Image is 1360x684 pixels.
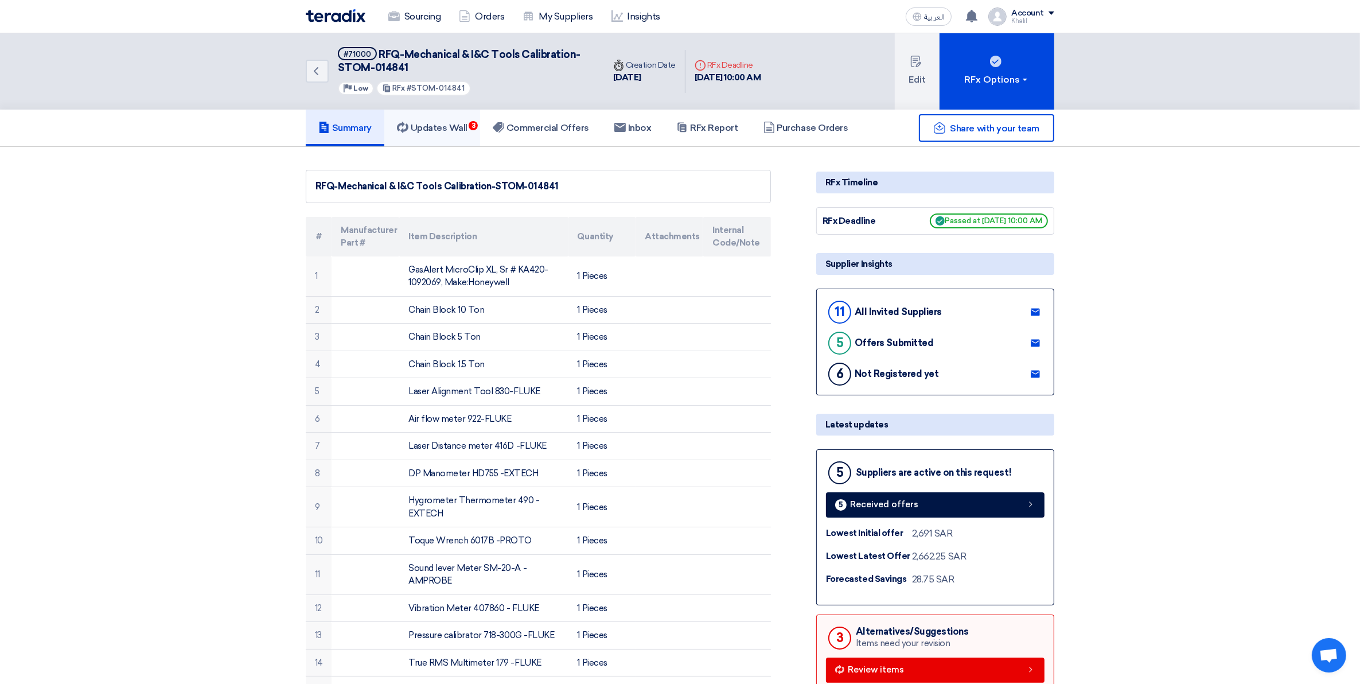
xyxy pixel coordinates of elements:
td: 1 Pieces [568,527,636,555]
td: Air flow meter 922-FLUKE [399,405,568,433]
th: # [306,217,332,256]
span: RFx [393,84,406,92]
td: Vibration Meter 407860 - FLUKE [399,594,568,622]
td: 4 [306,351,332,378]
td: Pressure calibrator 718-300G -FLUKE [399,622,568,650]
a: Summary [306,110,384,146]
td: 11 [306,554,332,594]
a: RFx Report [664,110,750,146]
img: Teradix logo [306,9,365,22]
div: Not Registered yet [855,368,938,379]
a: Insights [602,4,669,29]
a: 5 Received offers [826,492,1045,518]
span: 3 [469,121,478,130]
td: 14 [306,649,332,677]
div: 5 [835,499,847,511]
td: 5 [306,378,332,406]
div: RFQ-Mechanical & I&C Tools Calibration-STOM-014841 [315,180,761,193]
td: 1 Pieces [568,554,636,594]
td: 1 Pieces [568,622,636,650]
td: Chain Block 10 Ton [399,296,568,324]
span: Passed at [DATE] 10:00 AM [930,213,1048,228]
div: Lowest Initial offer [826,527,912,540]
div: 6 [828,363,851,386]
td: GasAlert MicroClip XL, Sr # KA420-1092069, Make:Honeywell [399,256,568,297]
td: Chain Block 5 Ton [399,324,568,351]
td: 13 [306,622,332,650]
td: 3 [306,324,332,351]
div: Offers Submitted [855,337,933,348]
th: Quantity [568,217,636,256]
div: 28.75 SAR [912,573,954,586]
td: 10 [306,527,332,555]
a: Sourcing [379,4,450,29]
td: 1 Pieces [568,649,636,677]
td: DP Manometer HD755 -EXTECH [399,460,568,487]
td: Toque Wrench 6017B -PROTO [399,527,568,555]
td: Sound lever Meter SM-20-A - AMPROBE [399,554,568,594]
a: Purchase Orders [751,110,861,146]
span: Review items [848,666,904,674]
td: 1 Pieces [568,433,636,460]
div: 3 [828,627,851,650]
div: 2,691 SAR [912,527,953,541]
span: Received offers [850,500,918,509]
td: True RMS Multimeter 179 -FLUKE [399,649,568,677]
td: 1 Pieces [568,460,636,487]
div: All Invited Suppliers [855,306,942,317]
td: Laser Alignment Tool 830-FLUKE [399,378,568,406]
td: 1 Pieces [568,324,636,351]
div: [DATE] [613,71,676,84]
th: Attachments [636,217,703,256]
td: 1 Pieces [568,256,636,297]
td: 7 [306,433,332,460]
div: RFx Options [965,73,1030,87]
td: Laser Distance meter 416D -FLUKE [399,433,568,460]
a: Open chat [1312,638,1346,673]
td: 1 Pieces [568,296,636,324]
div: Forecasted Savings [826,573,912,586]
h5: Summary [318,122,372,134]
td: 1 Pieces [568,487,636,527]
td: Chain Block 1.5 Ton [399,351,568,378]
div: #71000 [344,50,371,58]
td: 1 [306,256,332,297]
div: RFx Timeline [816,172,1054,193]
span: Share with your team [950,123,1039,134]
td: 1 Pieces [568,405,636,433]
button: Edit [895,33,940,110]
img: profile_test.png [988,7,1007,26]
h5: RFQ-Mechanical & I&C Tools Calibration-STOM-014841 [338,47,590,75]
a: Updates Wall3 [384,110,480,146]
h5: Updates Wall [397,122,467,134]
button: RFx Options [940,33,1054,110]
div: Supplier Insights [816,253,1054,275]
h5: Commercial Offers [493,122,589,134]
a: Inbox [602,110,664,146]
a: Review items [826,658,1045,683]
div: Creation Date [613,59,676,71]
div: [DATE] 10:00 AM [695,71,761,84]
div: Account [1011,9,1044,18]
div: 11 [828,301,851,324]
span: RFQ-Mechanical & I&C Tools Calibration-STOM-014841 [338,48,580,74]
a: Commercial Offers [480,110,602,146]
div: 2,662.25 SAR [912,550,966,563]
a: Orders [450,4,513,29]
span: Low [353,84,368,92]
div: 5 [828,332,851,355]
th: Internal Code/Note [703,217,771,256]
div: RFx Deadline [695,59,761,71]
td: 8 [306,460,332,487]
div: Suppliers are active on this request! [856,467,1011,478]
h5: RFx Report [676,122,738,134]
span: العربية [924,13,945,21]
td: 6 [306,405,332,433]
td: Hygrometer Thermometer 490 -EXTECH [399,487,568,527]
span: #STOM-014841 [407,84,465,92]
td: 9 [306,487,332,527]
a: My Suppliers [513,4,602,29]
div: Khalil [1011,18,1054,24]
th: Manufacturer Part # [332,217,399,256]
div: Items need your revision [856,637,968,650]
